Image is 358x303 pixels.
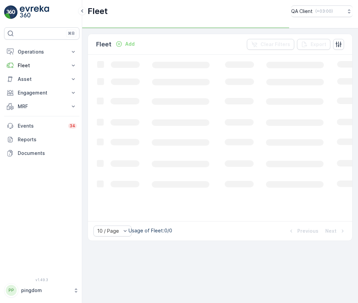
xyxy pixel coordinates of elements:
[311,41,326,48] p: Export
[18,48,66,55] p: Operations
[260,41,290,48] p: Clear Filters
[113,40,137,48] button: Add
[4,72,79,86] button: Asset
[96,40,111,49] p: Fleet
[4,100,79,113] button: MRF
[4,146,79,160] a: Documents
[325,227,347,235] button: Next
[291,8,313,15] p: QA Client
[21,287,70,294] p: pingdom
[315,9,333,14] p: ( +03:00 )
[297,39,330,50] button: Export
[4,133,79,146] a: Reports
[4,59,79,72] button: Fleet
[287,227,319,235] button: Previous
[297,228,318,234] p: Previous
[18,122,64,129] p: Events
[18,103,66,110] p: MRF
[4,86,79,100] button: Engagement
[247,39,294,50] button: Clear Filters
[18,150,77,157] p: Documents
[4,278,79,282] span: v 1.49.3
[18,136,77,143] p: Reports
[129,227,172,234] p: Usage of Fleet : 0/0
[20,5,49,19] img: logo_light-DOdMpM7g.png
[4,45,79,59] button: Operations
[4,283,79,298] button: PPpingdom
[68,31,75,36] p: ⌘B
[125,41,135,47] p: Add
[18,89,66,96] p: Engagement
[325,228,337,234] p: Next
[4,5,18,19] img: logo
[6,285,17,296] div: PP
[18,76,66,83] p: Asset
[88,6,108,17] p: Fleet
[18,62,66,69] p: Fleet
[291,5,353,17] button: QA Client(+03:00)
[70,123,75,129] p: 34
[4,119,79,133] a: Events34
